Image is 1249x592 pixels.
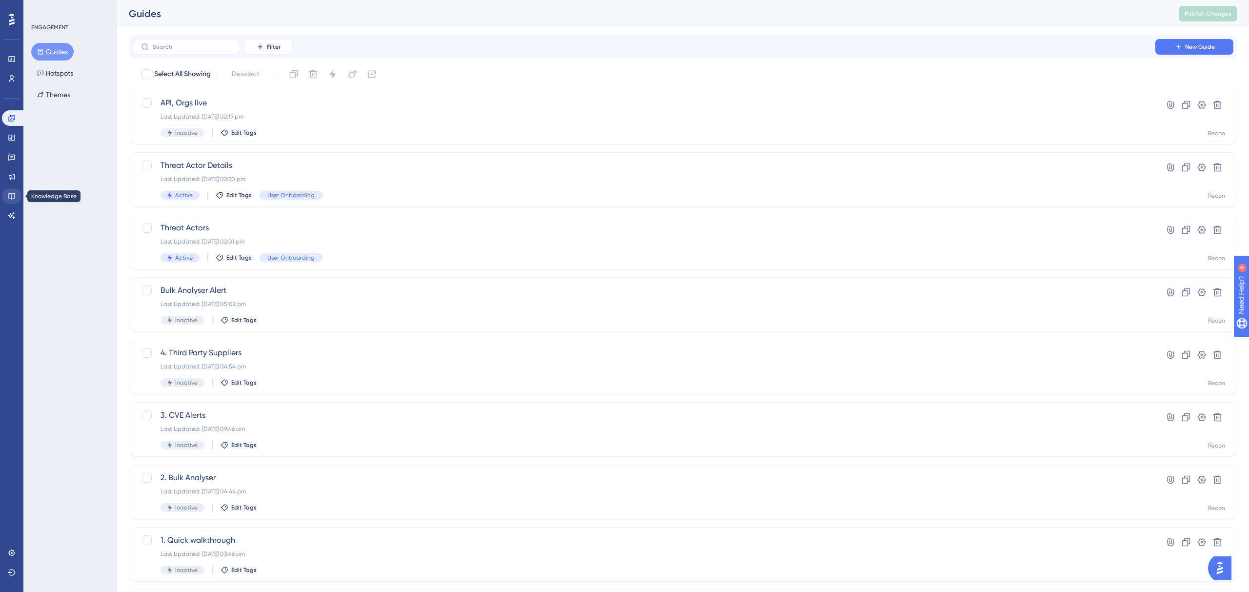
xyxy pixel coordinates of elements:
[31,23,68,31] div: ENGAGEMENT
[1208,553,1237,583] iframe: UserGuiding AI Assistant Launcher
[161,534,1128,546] span: 1. Quick walkthrough
[1155,39,1233,55] button: New Guide
[31,86,76,103] button: Themes
[216,191,252,199] button: Edit Tags
[161,347,1128,359] span: 4. Third Party Suppliers
[221,129,257,137] button: Edit Tags
[1208,504,1225,512] div: Recon
[1208,379,1225,387] div: Recon
[221,441,257,449] button: Edit Tags
[175,191,193,199] span: Active
[175,504,198,511] span: Inactive
[267,191,315,199] span: User Onboarding
[244,39,293,55] button: Filter
[267,43,281,51] span: Filter
[221,379,257,387] button: Edit Tags
[161,113,1128,121] div: Last Updated: [DATE] 02:19 pm
[1208,317,1225,325] div: Recon
[161,300,1128,308] div: Last Updated: [DATE] 05:02 pm
[1185,43,1215,51] span: New Guide
[216,254,252,262] button: Edit Tags
[161,363,1128,370] div: Last Updated: [DATE] 04:54 pm
[1208,442,1225,449] div: Recon
[161,160,1128,171] span: Threat Actor Details
[161,285,1128,296] span: Bulk Analyser Alert
[161,238,1128,245] div: Last Updated: [DATE] 02:01 pm
[161,425,1128,433] div: Last Updated: [DATE] 09:46 am
[175,379,198,387] span: Inactive
[1208,129,1225,137] div: Recon
[267,254,315,262] span: User Onboarding
[23,2,61,14] span: Need Help?
[175,129,198,137] span: Inactive
[175,254,193,262] span: Active
[231,566,257,574] span: Edit Tags
[161,175,1128,183] div: Last Updated: [DATE] 02:30 pm
[31,43,74,61] button: Guides
[175,441,198,449] span: Inactive
[175,316,198,324] span: Inactive
[221,504,257,511] button: Edit Tags
[221,316,257,324] button: Edit Tags
[221,566,257,574] button: Edit Tags
[226,254,252,262] span: Edit Tags
[1185,10,1231,18] span: Publish Changes
[161,550,1128,558] div: Last Updated: [DATE] 03:46 pm
[161,222,1128,234] span: Threat Actors
[154,68,211,80] span: Select All Showing
[1208,254,1225,262] div: Recon
[231,379,257,387] span: Edit Tags
[223,65,268,83] button: Deselect
[226,191,252,199] span: Edit Tags
[232,68,259,80] span: Deselect
[231,441,257,449] span: Edit Tags
[161,472,1128,484] span: 2. Bulk Analyser
[153,43,232,50] input: Search
[161,97,1128,109] span: API, Orgs live
[1208,192,1225,200] div: Recon
[231,129,257,137] span: Edit Tags
[161,409,1128,421] span: 3. CVE Alerts
[1179,6,1237,21] button: Publish Changes
[231,316,257,324] span: Edit Tags
[161,488,1128,495] div: Last Updated: [DATE] 04:44 pm
[129,7,1154,20] div: Guides
[231,504,257,511] span: Edit Tags
[68,5,71,13] div: 4
[31,64,79,82] button: Hotspots
[175,566,198,574] span: Inactive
